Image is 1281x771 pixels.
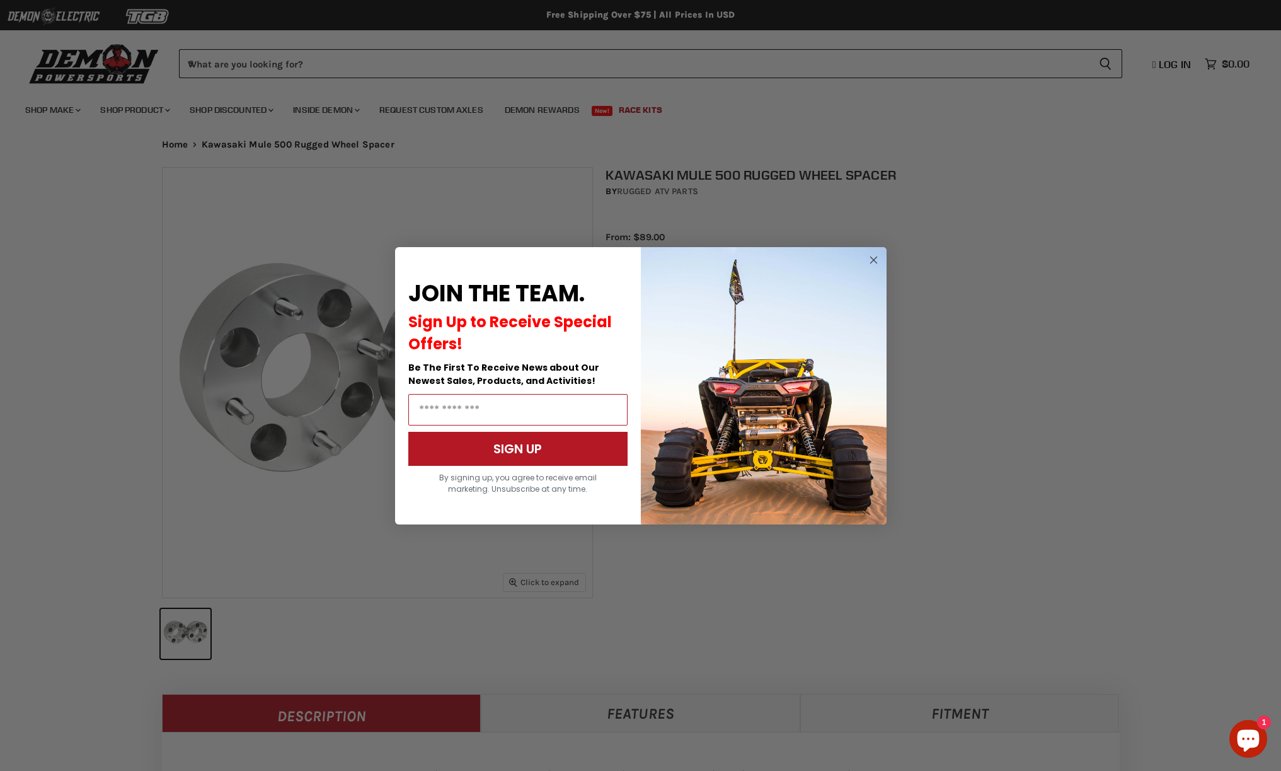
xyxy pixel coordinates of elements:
span: JOIN THE TEAM. [408,277,585,310]
span: Be The First To Receive News about Our Newest Sales, Products, and Activities! [408,361,599,387]
button: SIGN UP [408,432,628,466]
input: Email Address [408,394,628,426]
span: Sign Up to Receive Special Offers! [408,311,612,354]
inbox-online-store-chat: Shopify online store chat [1226,720,1271,761]
button: Close dialog [866,252,882,268]
img: a9095488-b6e7-41ba-879d-588abfab540b.jpeg [641,247,887,525]
span: By signing up, you agree to receive email marketing. Unsubscribe at any time. [439,472,597,494]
